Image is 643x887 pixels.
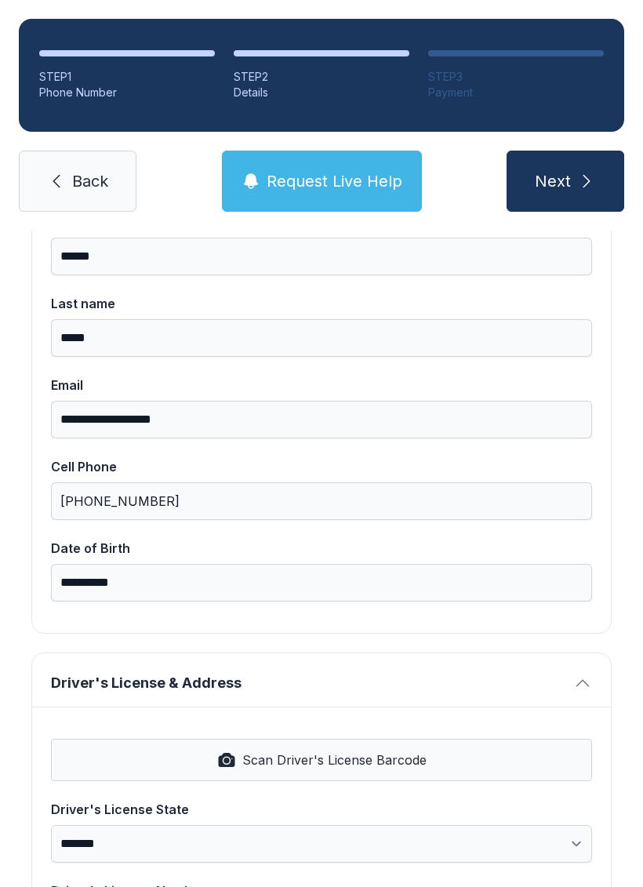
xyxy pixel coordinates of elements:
[51,294,592,313] div: Last name
[428,85,604,100] div: Payment
[72,170,108,192] span: Back
[51,539,592,558] div: Date of Birth
[51,482,592,520] input: Cell Phone
[51,376,592,394] div: Email
[51,238,592,275] input: First name
[32,653,611,707] button: Driver's License & Address
[234,69,409,85] div: STEP 2
[234,85,409,100] div: Details
[51,825,592,863] select: Driver's License State
[51,672,567,694] span: Driver's License & Address
[39,69,215,85] div: STEP 1
[267,170,402,192] span: Request Live Help
[51,401,592,438] input: Email
[51,564,592,602] input: Date of Birth
[242,751,427,769] span: Scan Driver's License Barcode
[51,319,592,357] input: Last name
[428,69,604,85] div: STEP 3
[51,800,592,819] div: Driver's License State
[535,170,571,192] span: Next
[51,457,592,476] div: Cell Phone
[39,85,215,100] div: Phone Number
